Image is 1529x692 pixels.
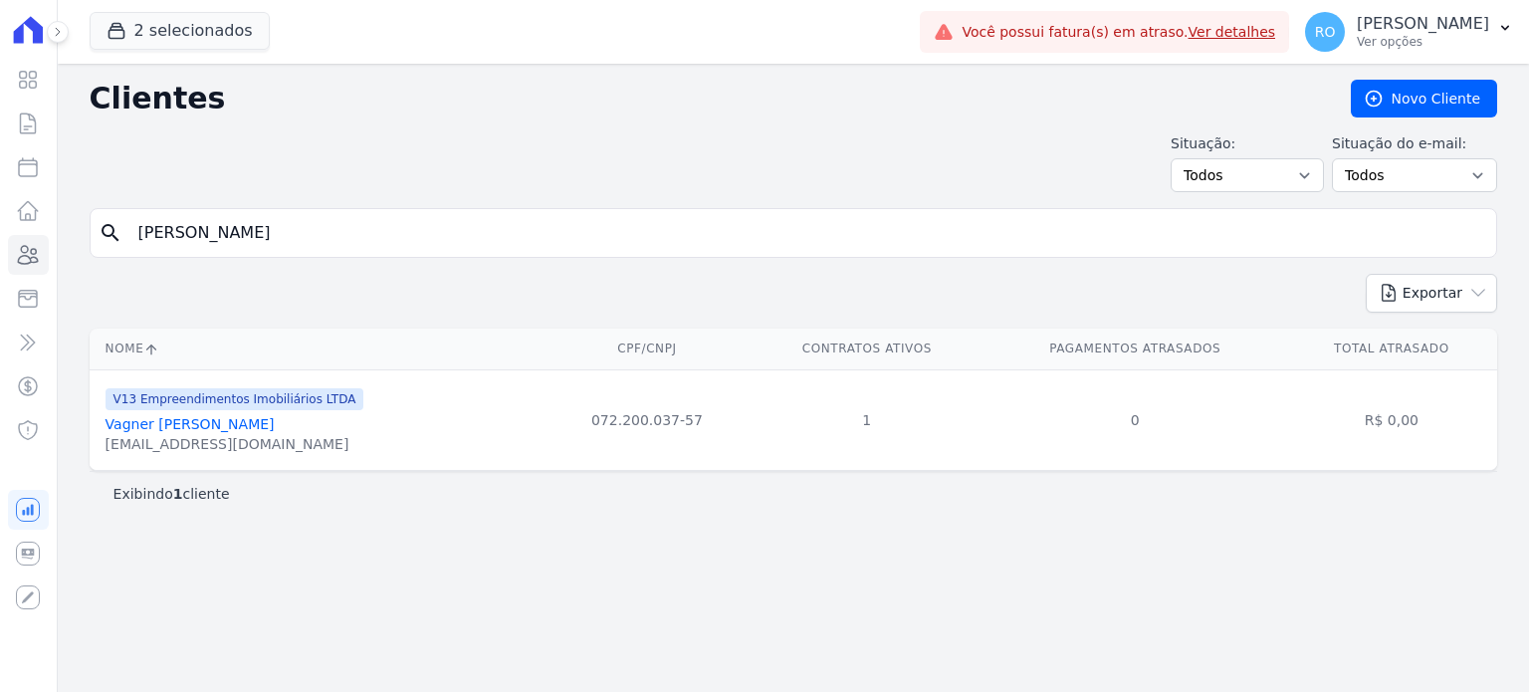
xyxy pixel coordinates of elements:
[750,369,984,470] td: 1
[750,329,984,369] th: Contratos Ativos
[545,329,750,369] th: CPF/CNPJ
[90,12,270,50] button: 2 selecionados
[1315,25,1336,39] span: RO
[1366,274,1497,313] button: Exportar
[106,434,364,454] div: [EMAIL_ADDRESS][DOMAIN_NAME]
[1289,4,1529,60] button: RO [PERSON_NAME] Ver opções
[984,369,1286,470] td: 0
[99,221,122,245] i: search
[1189,24,1276,40] a: Ver detalhes
[1357,34,1489,50] p: Ver opções
[1286,369,1497,470] td: R$ 0,00
[90,81,1319,116] h2: Clientes
[1286,329,1497,369] th: Total Atrasado
[113,484,230,504] p: Exibindo cliente
[126,213,1488,253] input: Buscar por nome, CPF ou e-mail
[962,22,1275,43] span: Você possui fatura(s) em atraso.
[1171,133,1324,154] label: Situação:
[1351,80,1497,117] a: Novo Cliente
[90,329,545,369] th: Nome
[1357,14,1489,34] p: [PERSON_NAME]
[106,388,364,410] span: V13 Empreendimentos Imobiliários LTDA
[1332,133,1497,154] label: Situação do e-mail:
[984,329,1286,369] th: Pagamentos Atrasados
[106,416,275,432] a: Vagner [PERSON_NAME]
[545,369,750,470] td: 072.200.037-57
[173,486,183,502] b: 1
